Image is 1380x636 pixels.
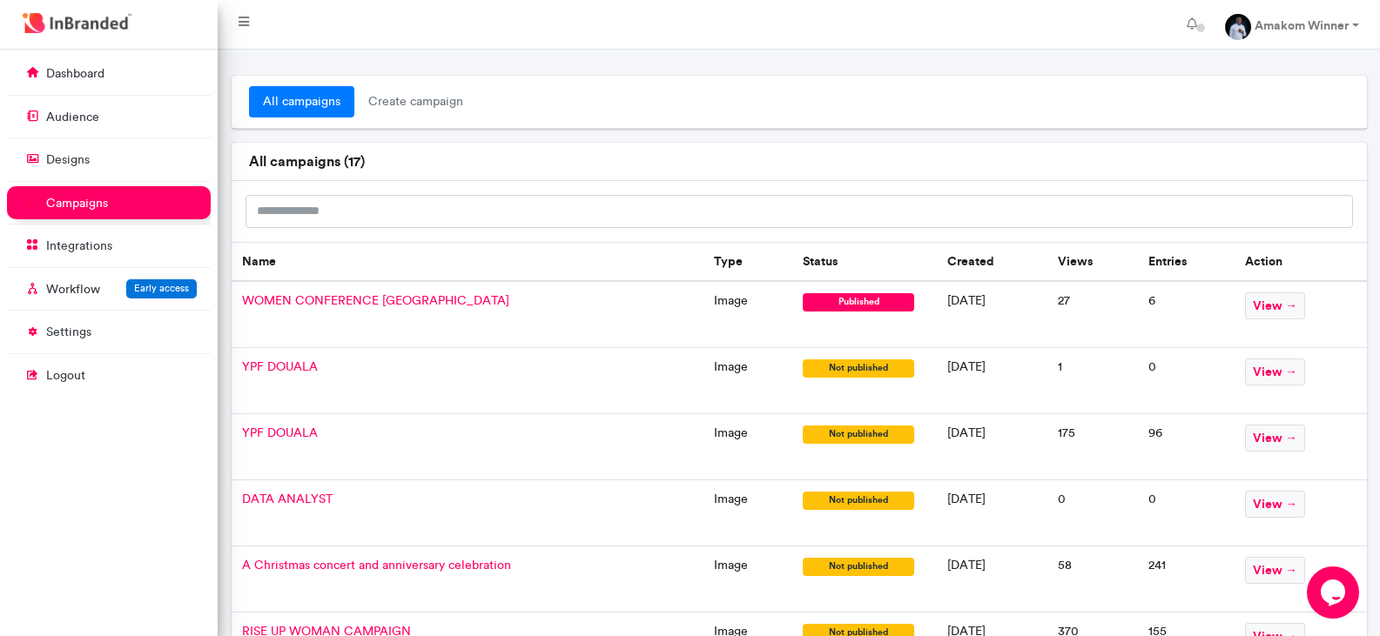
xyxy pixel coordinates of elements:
th: Views [1047,242,1138,281]
span: YPF DOUALA [242,425,318,440]
span: view → [1245,557,1305,584]
p: campaigns [46,195,108,212]
td: image [703,480,793,546]
p: integrations [46,238,112,255]
span: not published [803,425,914,444]
td: 6 [1138,281,1235,348]
td: [DATE] [937,546,1047,613]
img: profile dp [1225,14,1251,40]
td: [DATE] [937,348,1047,414]
p: settings [46,324,91,341]
td: 0 [1138,480,1235,546]
iframe: chat widget [1307,566,1363,619]
td: [DATE] [937,414,1047,480]
th: Created [937,242,1047,281]
a: all campaigns [249,86,354,117]
span: A Christmas concert and anniversary celebration [242,558,511,572]
td: 241 [1138,546,1235,613]
td: [DATE] [937,480,1047,546]
span: view → [1245,425,1305,452]
span: WOMEN CONFERENCE [GEOGRAPHIC_DATA] [242,293,509,308]
span: published [803,293,914,311]
td: 1 [1047,348,1138,414]
td: image [703,281,793,348]
p: dashboard [46,65,104,83]
span: Early access [134,282,189,294]
span: not published [803,492,914,510]
th: Entries [1138,242,1235,281]
span: create campaign [354,86,477,117]
th: Name [232,242,703,281]
span: YPF DOUALA [242,359,318,374]
h6: all campaigns ( 17 ) [249,153,1350,170]
td: 58 [1047,546,1138,613]
img: InBranded Logo [18,9,136,37]
p: audience [46,109,99,126]
span: view → [1245,358,1305,385]
span: not published [803,558,914,576]
span: view → [1245,292,1305,319]
span: view → [1245,491,1305,518]
span: not published [803,359,914,378]
th: Status [792,242,937,281]
td: 0 [1047,480,1138,546]
th: Type [703,242,793,281]
p: Workflow [46,281,100,298]
td: image [703,414,793,480]
span: DATA ANALYST [242,492,333,506]
td: 0 [1138,348,1235,414]
th: Action [1235,242,1366,281]
td: [DATE] [937,281,1047,348]
p: logout [46,367,85,385]
td: image [703,546,793,613]
td: 96 [1138,414,1235,480]
td: 27 [1047,281,1138,348]
td: image [703,348,793,414]
p: designs [46,151,90,169]
td: 175 [1047,414,1138,480]
strong: Amakom Winner [1255,17,1349,33]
